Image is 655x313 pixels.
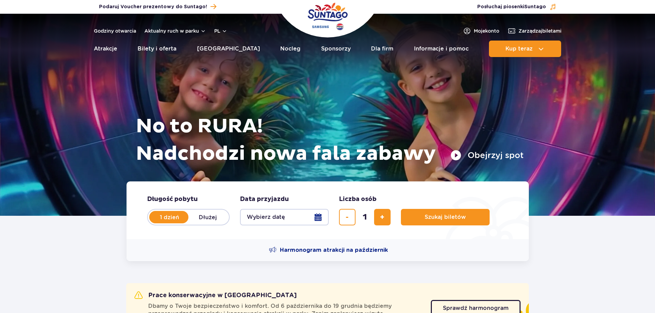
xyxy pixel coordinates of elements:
[357,209,373,225] input: liczba biletów
[505,46,533,52] span: Kup teraz
[269,246,388,254] a: Harmonogram atrakcji na październik
[150,210,189,224] label: 1 dzień
[450,150,524,161] button: Obejrzyj spot
[188,210,228,224] label: Dłużej
[463,27,499,35] a: Mojekonto
[401,209,490,225] button: Szukaj biletów
[489,41,561,57] button: Kup teraz
[443,305,509,311] span: Sprawdź harmonogram
[280,246,388,254] span: Harmonogram atrakcji na październik
[477,3,556,10] button: Posłuchaj piosenkiSuntago
[425,214,466,220] span: Szukaj biletów
[339,195,376,203] span: Liczba osób
[134,291,297,300] h2: Prace konserwacyjne w [GEOGRAPHIC_DATA]
[136,113,524,168] h1: No to RURA! Nadchodzi nowa fala zabawy
[374,209,391,225] button: dodaj bilet
[474,27,499,34] span: Moje konto
[147,195,198,203] span: Długość pobytu
[414,41,469,57] a: Informacje i pomoc
[518,27,561,34] span: Zarządzaj biletami
[339,209,356,225] button: usuń bilet
[214,27,227,34] button: pl
[280,41,301,57] a: Nocleg
[507,27,561,35] a: Zarządzajbiletami
[371,41,393,57] a: Dla firm
[197,41,260,57] a: [GEOGRAPHIC_DATA]
[321,41,351,57] a: Sponsorzy
[144,28,206,34] button: Aktualny ruch w parku
[94,41,117,57] a: Atrakcje
[240,209,329,225] button: Wybierz datę
[99,2,216,11] a: Podaruj Voucher prezentowy do Suntago!
[99,3,207,10] span: Podaruj Voucher prezentowy do Suntago!
[240,195,289,203] span: Data przyjazdu
[94,27,136,34] a: Godziny otwarcia
[138,41,176,57] a: Bilety i oferta
[127,181,529,239] form: Planowanie wizyty w Park of Poland
[477,3,546,10] span: Posłuchaj piosenki
[524,4,546,9] span: Suntago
